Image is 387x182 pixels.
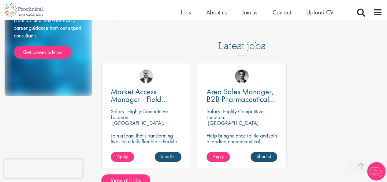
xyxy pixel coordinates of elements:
a: Sendus your CV [101,15,132,22]
h3: Latest jobs [218,25,266,55]
iframe: reCAPTCHA [4,159,83,178]
a: Market Access Manager - Field based [111,88,181,103]
a: Shortlist [155,152,181,162]
p: [GEOGRAPHIC_DATA], [GEOGRAPHIC_DATA] [111,119,164,132]
a: Area Sales Manager, B2B Pharmaceuticals (m/w/d) [207,88,277,103]
span: Location: [207,114,225,121]
a: Apply [207,152,230,162]
span: Salary [111,108,125,115]
a: Apply [111,152,134,162]
a: Contact [273,8,291,16]
p: Highly Competitive [223,108,264,115]
img: Max Slevogt [235,69,249,83]
p: Join a team that's transforming lives on a fully flexible schedule with this Market Access Manage... [111,133,181,156]
p: Highly Competitive [127,108,168,115]
div: From CV and interview tips to career guidance from our expert consultants [14,16,83,59]
p: Help bring science to life and join a leading pharmaceutical company to play a key role in drivin... [207,133,277,162]
img: Aitor Melia [139,69,153,83]
a: Jobs [180,8,191,16]
span: Location: [111,114,129,121]
img: Chatbot [367,162,385,180]
a: Upload CV [306,8,333,16]
a: Join us [242,8,257,16]
span: Apply [213,153,224,160]
p: [GEOGRAPHIC_DATA], [GEOGRAPHIC_DATA] [207,119,260,132]
span: Salary [207,108,220,115]
a: Get career advice [14,46,71,59]
span: Area Sales Manager, B2B Pharmaceuticals (m/w/d) [207,86,275,112]
a: About us [206,8,227,16]
span: Market Access Manager - Field based [111,86,167,112]
span: Apply [117,153,128,160]
a: Shortlist [251,152,277,162]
